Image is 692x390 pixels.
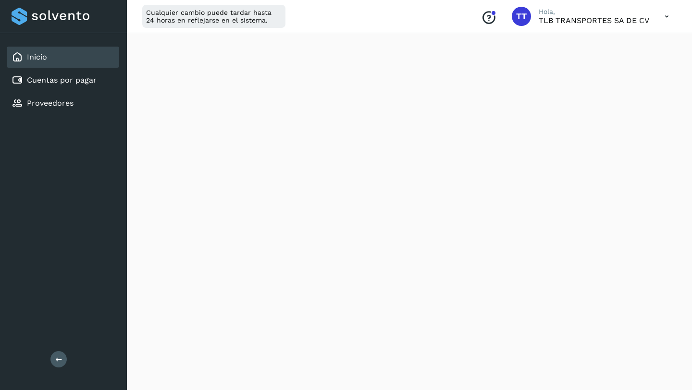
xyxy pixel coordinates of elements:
div: Inicio [7,47,119,68]
a: Proveedores [27,98,74,108]
p: Hola, [539,8,649,16]
div: Proveedores [7,93,119,114]
div: Cualquier cambio puede tardar hasta 24 horas en reflejarse en el sistema. [142,5,285,28]
div: Cuentas por pagar [7,70,119,91]
a: Inicio [27,52,47,61]
a: Cuentas por pagar [27,75,97,85]
p: TLB TRANSPORTES SA DE CV [539,16,649,25]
